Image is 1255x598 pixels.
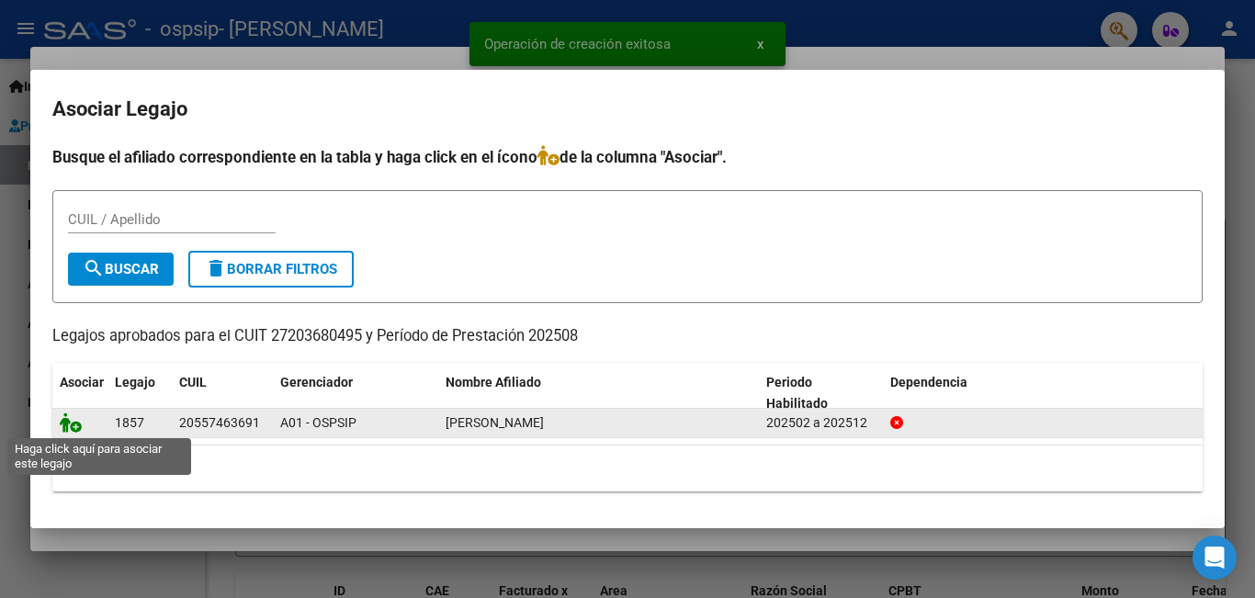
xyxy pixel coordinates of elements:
[52,145,1203,169] h4: Busque el afiliado correspondiente en la tabla y haga click en el ícono de la columna "Asociar".
[115,415,144,430] span: 1857
[52,92,1203,127] h2: Asociar Legajo
[68,253,174,286] button: Buscar
[52,446,1203,491] div: 1 registros
[179,375,207,389] span: CUIL
[205,257,227,279] mat-icon: delete
[83,261,159,277] span: Buscar
[60,375,104,389] span: Asociar
[280,415,356,430] span: A01 - OSPSIP
[172,363,273,423] datatable-header-cell: CUIL
[280,375,353,389] span: Gerenciador
[759,363,883,423] datatable-header-cell: Periodo Habilitado
[179,412,260,434] div: 20557463691
[273,363,438,423] datatable-header-cell: Gerenciador
[83,257,105,279] mat-icon: search
[188,251,354,288] button: Borrar Filtros
[766,375,828,411] span: Periodo Habilitado
[52,325,1203,348] p: Legajos aprobados para el CUIT 27203680495 y Período de Prestación 202508
[446,415,544,430] span: SANCHEZ GONZALEZ GABRIEL
[1193,536,1237,580] div: Open Intercom Messenger
[52,363,107,423] datatable-header-cell: Asociar
[883,363,1204,423] datatable-header-cell: Dependencia
[438,363,759,423] datatable-header-cell: Nombre Afiliado
[107,363,172,423] datatable-header-cell: Legajo
[115,375,155,389] span: Legajo
[766,412,876,434] div: 202502 a 202512
[205,261,337,277] span: Borrar Filtros
[890,375,967,389] span: Dependencia
[446,375,541,389] span: Nombre Afiliado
